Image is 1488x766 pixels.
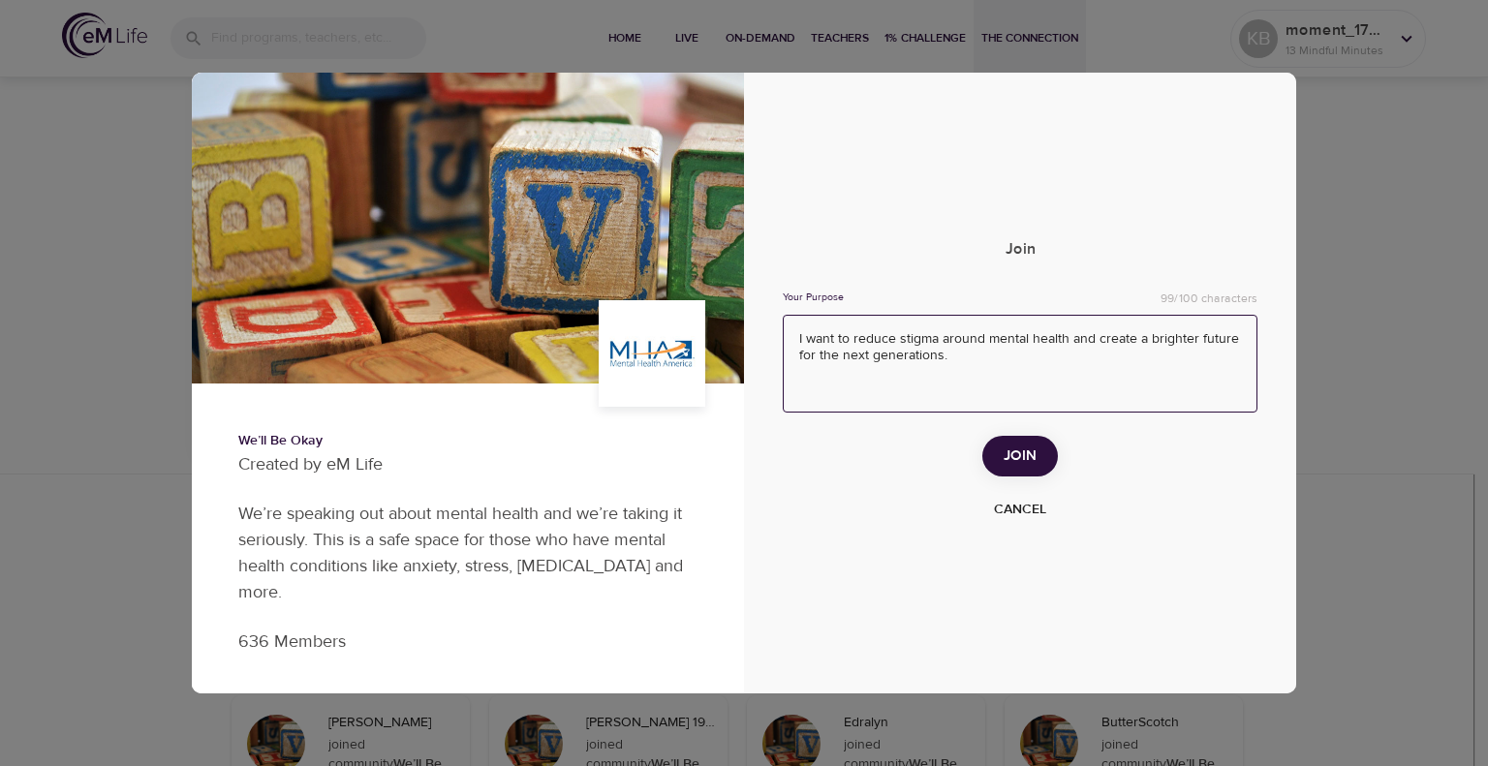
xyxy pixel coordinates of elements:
[982,436,1058,476] button: Join
[783,315,1257,413] textarea: I want to reduce stigma around mental health and create a brighter future for the next generations.
[1004,444,1037,469] span: Join
[238,451,697,477] p: Created by eM Life
[1006,239,1036,260] h5: Join
[986,492,1054,528] button: Cancel
[238,628,697,655] p: 636 Members
[238,501,697,605] p: We’re speaking out about mental health and we’re taking it seriously. This is a safe space for th...
[1161,291,1257,307] div: 99/100 characters
[238,430,697,451] h6: We’ll Be Okay
[994,498,1046,522] span: Cancel
[783,291,844,302] label: Your Purpose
